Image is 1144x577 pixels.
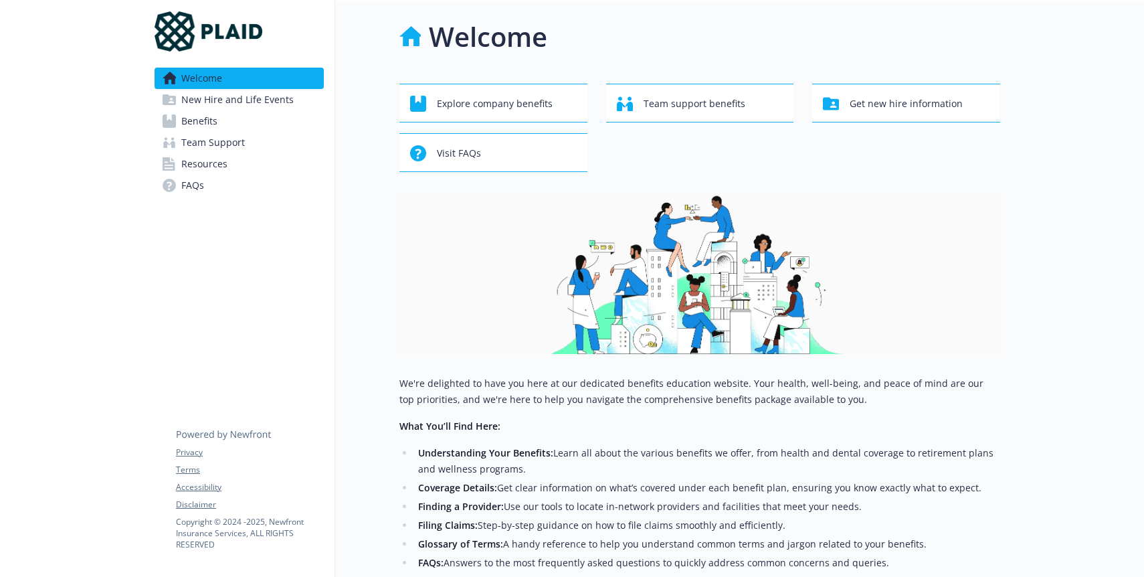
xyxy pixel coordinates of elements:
[418,500,504,513] strong: Finding a Provider:
[181,89,294,110] span: New Hire and Life Events
[176,446,323,459] a: Privacy
[399,84,587,122] button: Explore company benefits
[176,481,323,493] a: Accessibility
[181,110,217,132] span: Benefits
[399,193,1000,354] img: overview page banner
[155,132,324,153] a: Team Support
[418,556,444,569] strong: FAQs:
[644,91,745,116] span: Team support benefits
[414,517,1000,533] li: Step-by-step guidance on how to file claims smoothly and efficiently.
[414,499,1000,515] li: Use our tools to locate in-network providers and facilities that meet your needs.
[155,175,324,196] a: FAQs
[176,464,323,476] a: Terms
[418,519,478,531] strong: Filing Claims:
[181,153,227,175] span: Resources
[850,91,963,116] span: Get new hire information
[812,84,1000,122] button: Get new hire information
[437,91,553,116] span: Explore company benefits
[155,110,324,132] a: Benefits
[606,84,794,122] button: Team support benefits
[418,538,503,550] strong: Glossary of Terms:
[181,132,245,153] span: Team Support
[429,17,547,57] h1: Welcome
[414,536,1000,552] li: A handy reference to help you understand common terms and jargon related to your benefits.
[418,446,553,459] strong: Understanding Your Benefits:
[437,141,481,166] span: Visit FAQs
[176,516,323,550] p: Copyright © 2024 - 2025 , Newfront Insurance Services, ALL RIGHTS RESERVED
[414,555,1000,571] li: Answers to the most frequently asked questions to quickly address common concerns and queries.
[155,89,324,110] a: New Hire and Life Events
[155,153,324,175] a: Resources
[181,175,204,196] span: FAQs
[181,68,222,89] span: Welcome
[176,499,323,511] a: Disclaimer
[399,420,500,432] strong: What You’ll Find Here:
[155,68,324,89] a: Welcome
[414,445,1000,477] li: Learn all about the various benefits we offer, from health and dental coverage to retirement plan...
[399,376,1000,408] p: We're delighted to have you here at our dedicated benefits education website. Your health, well-b...
[418,481,497,494] strong: Coverage Details:
[414,480,1000,496] li: Get clear information on what’s covered under each benefit plan, ensuring you know exactly what t...
[399,133,587,172] button: Visit FAQs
